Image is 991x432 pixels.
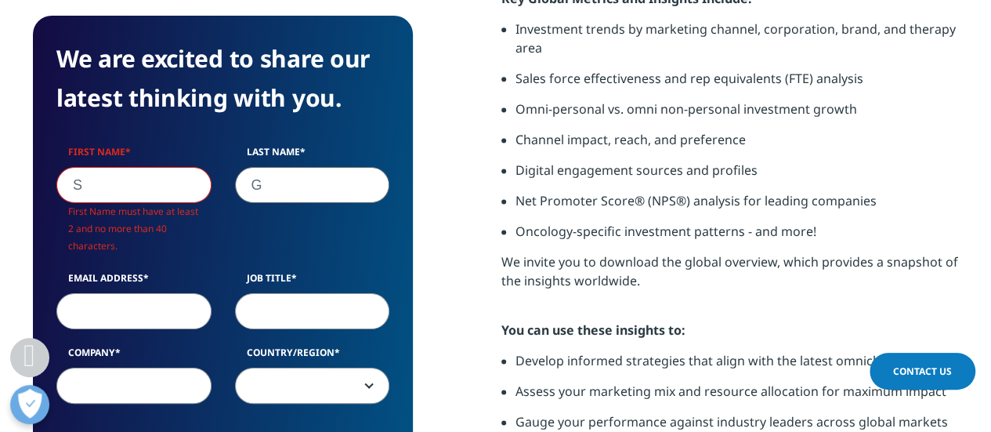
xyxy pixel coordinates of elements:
li: Investment trends by marketing channel, corporation, brand, and therapy area [515,20,958,69]
h4: We are excited to share our latest thinking with you. [56,39,389,118]
p: We invite you to download the global overview, which provides a snapshot of the insights worldwide. [501,252,958,302]
label: Job Title [235,271,390,293]
label: Country/Region [235,346,390,368]
label: Company [56,346,212,368]
span: Contact Us [893,365,952,378]
label: First Name [56,145,212,167]
li: Assess your marketing mix and resource allocation for maximum impact [515,382,958,412]
span: First Name must have at least 2 and no more than 40 characters. [68,205,198,252]
li: Net Promoter Score® (NPS®) analysis for leading companies [515,191,958,222]
strong: You can use these insights to: [501,321,685,339]
li: Digital engagement sources and profiles [515,161,958,191]
li: Sales force effectiveness and rep equivalents (FTE) analysis [515,69,958,100]
li: Oncology-specific investment patterns - and more! [515,222,958,252]
button: Open Preferences [10,385,49,424]
label: Last Name [235,145,390,167]
li: Omni-personal vs. omni non-personal investment growth [515,100,958,130]
li: Develop informed strategies that align with the latest omnichannel trends [515,351,958,382]
a: Contact Us [870,353,975,390]
li: Channel impact, reach, and preference [515,130,958,161]
label: Email Address [56,271,212,293]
